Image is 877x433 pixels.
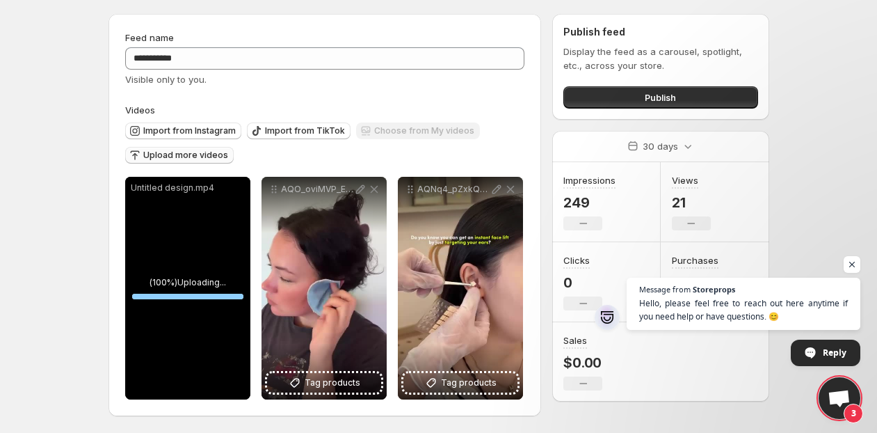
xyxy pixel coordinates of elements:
p: Untitled design.mp4 [131,182,245,194]
p: 30 days [643,139,678,153]
button: Publish [563,86,757,109]
p: AQO_oviMVP_E3s722HOZoJyz_EsZD8x-3SyFCmztEg0NxKucfyop_UBPPht-sg3drzvm2k4T3SKVpLU4enAP3U6tlt35Y5m35... [281,184,353,195]
h3: Sales [563,333,587,347]
p: 0 [672,274,718,291]
span: Feed name [125,32,174,43]
span: Import from Instagram [143,125,236,136]
span: Import from TikTok [265,125,345,136]
button: Import from TikTok [247,123,351,139]
p: $0.00 [563,354,602,371]
h3: Impressions [563,173,615,187]
p: AQNq4_pZxkQxRWvKBVeygxWmrpTGQ_cxcKt0oML2GL2JglkzRqW5o7zlgBbHiLvhFm-8MnQfAHJjjMflL1_khYy47pla65KDe... [417,184,490,195]
p: Display the feed as a carousel, spotlight, etc., across your store. [563,45,757,72]
p: 21 [672,194,711,211]
span: Visible only to you. [125,74,207,85]
h2: Publish feed [563,25,757,39]
span: Videos [125,104,155,116]
div: Open chat [819,377,860,419]
span: Storeprops [693,285,735,293]
span: Reply [823,340,846,365]
span: Tag products [441,376,497,390]
h3: Views [672,173,698,187]
p: 249 [563,194,615,211]
span: 3 [844,404,863,423]
p: 0 [563,274,602,291]
div: AQNq4_pZxkQxRWvKBVeygxWmrpTGQ_cxcKt0oML2GL2JglkzRqW5o7zlgBbHiLvhFm-8MnQfAHJjjMflL1_khYy47pla65KDe... [398,177,523,400]
h3: Clicks [563,253,590,267]
span: Message from [639,285,691,293]
span: Tag products [305,376,360,390]
span: Publish [645,90,676,104]
span: Hello, please feel free to reach out here anytime if you need help or have questions. 😊 [639,297,848,323]
div: AQO_oviMVP_E3s722HOZoJyz_EsZD8x-3SyFCmztEg0NxKucfyop_UBPPht-sg3drzvm2k4T3SKVpLU4enAP3U6tlt35Y5m35... [262,177,387,400]
button: Import from Instagram [125,123,241,139]
button: Tag products [267,373,381,393]
button: Tag products [403,373,517,393]
h3: Purchases [672,253,718,267]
